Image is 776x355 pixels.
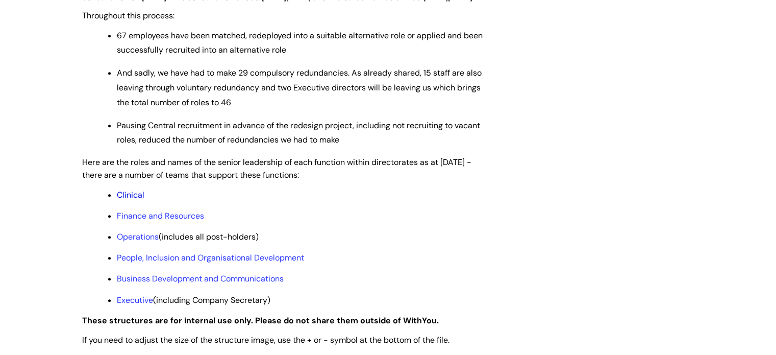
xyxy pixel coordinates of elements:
[82,10,174,21] span: Throughout this process:
[117,252,304,263] a: People, Inclusion and Organisational Development
[117,295,270,305] span: (including Company Secretary)
[82,335,449,345] span: If you need to adjust the size of the structure image, use the + or - symbol at the bottom of the...
[117,295,153,305] a: Executive
[117,29,485,58] p: 67 employees have been matched, redeployed into a suitable alternative role or applied and been s...
[117,210,204,221] a: Finance and Resources
[82,315,439,326] strong: These structures are for internal use only. Please do not share them outside of WithYou.
[117,231,259,242] span: (includes all post-holders)
[117,190,144,200] a: Clinical
[117,119,485,148] p: Pausing Central recruitment in advance of the redesign project, including not recruiting to vacan...
[117,273,284,284] a: Business Development and Communications
[117,231,159,242] a: Operations
[117,66,485,110] p: And sadly, we have had to make 29 compulsory redundancies. As already shared, 15 staff are also l...
[82,157,471,180] span: Here are the roles and names of the senior leadership of each function within directorates as at ...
